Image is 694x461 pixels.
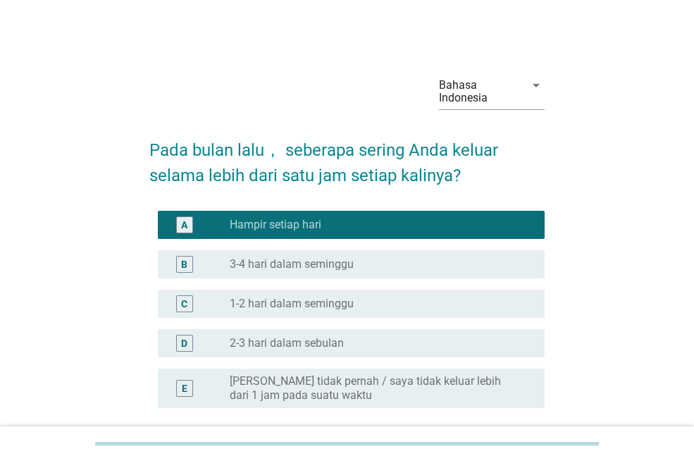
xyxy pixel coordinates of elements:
h2: Pada bulan lalu， seberapa sering Anda keluar selama lebih dari satu jam setiap kalinya? [149,123,545,188]
div: A [181,217,187,232]
label: 2-3 hari dalam sebulan [230,336,344,350]
label: 1-2 hari dalam seminggu [230,297,354,311]
i: arrow_drop_down [528,77,545,94]
div: B [181,257,187,271]
label: Hampir setiap hari [230,218,321,232]
div: C [181,296,187,311]
div: D [181,336,187,350]
div: E [182,381,187,395]
label: [PERSON_NAME] tidak pernah / saya tidak keluar lebih dari 1 jam pada suatu waktu [230,374,522,402]
label: 3-4 hari dalam seminggu [230,257,354,271]
div: Bahasa Indonesia [439,79,516,104]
